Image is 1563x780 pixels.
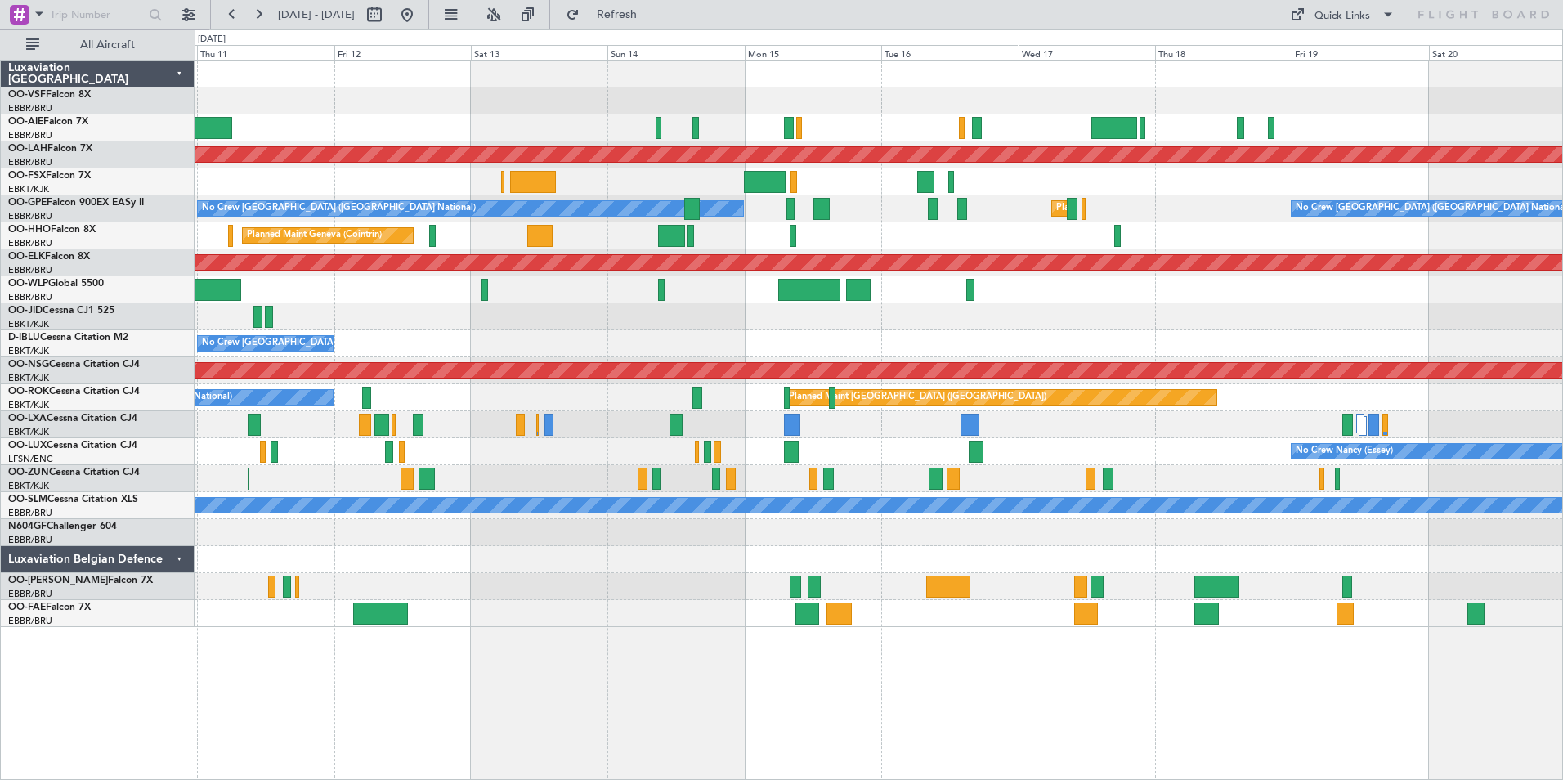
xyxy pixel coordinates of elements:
span: OO-FAE [8,603,46,612]
span: OO-LAH [8,144,47,154]
span: D-IBLU [8,333,40,343]
a: OO-[PERSON_NAME]Falcon 7X [8,576,153,585]
div: Fri 12 [334,45,471,60]
span: OO-ZUN [8,468,49,477]
div: Planned Maint Geneva (Cointrin) [247,223,382,248]
span: OO-ELK [8,252,45,262]
span: OO-SLM [8,495,47,504]
a: EBKT/KJK [8,480,49,492]
a: EBKT/KJK [8,372,49,384]
a: EBBR/BRU [8,129,52,141]
span: OO-FSX [8,171,46,181]
div: Thu 18 [1155,45,1292,60]
button: Refresh [558,2,656,28]
a: EBBR/BRU [8,588,52,600]
a: OO-HHOFalcon 8X [8,225,96,235]
div: Planned Maint [GEOGRAPHIC_DATA] ([GEOGRAPHIC_DATA] National) [1056,196,1352,221]
div: Wed 17 [1019,45,1155,60]
span: OO-[PERSON_NAME] [8,576,108,585]
a: LFSN/ENC [8,453,53,465]
a: OO-WLPGlobal 5500 [8,279,104,289]
a: OO-JIDCessna CJ1 525 [8,306,114,316]
a: OO-SLMCessna Citation XLS [8,495,138,504]
span: OO-JID [8,306,43,316]
a: OO-ROKCessna Citation CJ4 [8,387,140,397]
a: EBBR/BRU [8,615,52,627]
div: Thu 11 [197,45,334,60]
a: EBKT/KJK [8,426,49,438]
span: OO-LUX [8,441,47,451]
a: EBKT/KJK [8,183,49,195]
span: [DATE] - [DATE] [278,7,355,22]
a: OO-LUXCessna Citation CJ4 [8,441,137,451]
span: OO-HHO [8,225,51,235]
div: [DATE] [198,33,226,47]
a: EBBR/BRU [8,534,52,546]
a: OO-ZUNCessna Citation CJ4 [8,468,140,477]
a: EBBR/BRU [8,210,52,222]
div: No Crew Nancy (Essey) [1296,439,1393,464]
a: OO-ELKFalcon 8X [8,252,90,262]
div: Tue 16 [881,45,1018,60]
span: OO-AIE [8,117,43,127]
span: OO-ROK [8,387,49,397]
a: EBKT/KJK [8,318,49,330]
a: EBBR/BRU [8,102,52,114]
span: OO-NSG [8,360,49,370]
div: No Crew [GEOGRAPHIC_DATA] ([GEOGRAPHIC_DATA] National) [202,196,476,221]
span: OO-WLP [8,279,48,289]
a: N604GFChallenger 604 [8,522,117,531]
div: Fri 19 [1292,45,1428,60]
a: EBBR/BRU [8,507,52,519]
div: Quick Links [1314,8,1370,25]
span: N604GF [8,522,47,531]
a: OO-VSFFalcon 8X [8,90,91,100]
div: Mon 15 [745,45,881,60]
a: EBBR/BRU [8,156,52,168]
a: D-IBLUCessna Citation M2 [8,333,128,343]
div: Planned Maint [GEOGRAPHIC_DATA] ([GEOGRAPHIC_DATA]) [789,385,1046,410]
span: Refresh [583,9,652,20]
a: OO-LAHFalcon 7X [8,144,92,154]
a: OO-AIEFalcon 7X [8,117,88,127]
a: EBBR/BRU [8,264,52,276]
a: OO-FAEFalcon 7X [8,603,91,612]
div: Sun 14 [607,45,744,60]
a: EBKT/KJK [8,345,49,357]
button: Quick Links [1282,2,1403,28]
a: EBBR/BRU [8,291,52,303]
a: OO-FSXFalcon 7X [8,171,91,181]
div: Sat 13 [471,45,607,60]
span: OO-LXA [8,414,47,424]
a: EBBR/BRU [8,237,52,249]
button: All Aircraft [18,32,177,58]
input: Trip Number [50,2,144,27]
span: All Aircraft [43,39,172,51]
div: No Crew [GEOGRAPHIC_DATA] ([GEOGRAPHIC_DATA] National) [202,331,476,356]
span: OO-VSF [8,90,46,100]
a: EBKT/KJK [8,399,49,411]
span: OO-GPE [8,198,47,208]
a: OO-LXACessna Citation CJ4 [8,414,137,424]
a: OO-NSGCessna Citation CJ4 [8,360,140,370]
a: OO-GPEFalcon 900EX EASy II [8,198,144,208]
